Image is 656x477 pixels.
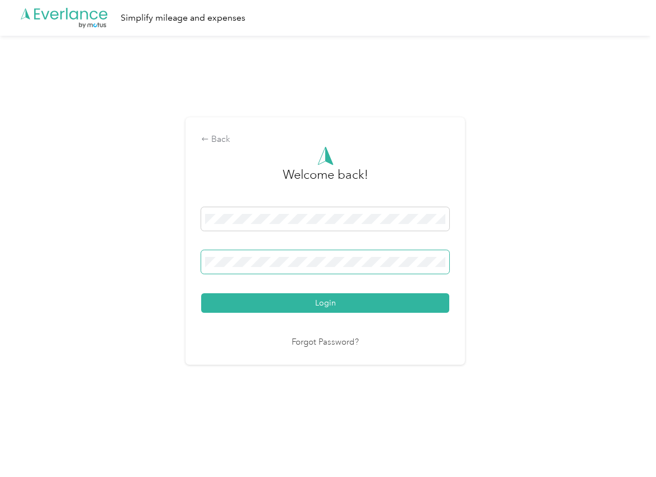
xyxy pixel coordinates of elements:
[593,414,656,477] iframe: Everlance-gr Chat Button Frame
[121,11,245,25] div: Simplify mileage and expenses
[201,293,449,313] button: Login
[201,133,449,146] div: Back
[292,336,359,349] a: Forgot Password?
[283,165,368,195] h3: greeting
